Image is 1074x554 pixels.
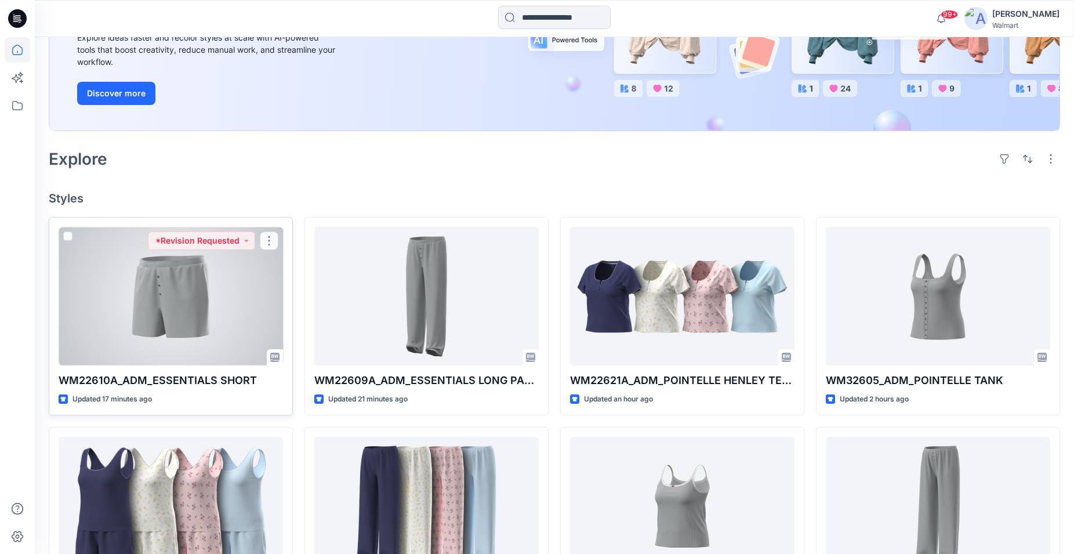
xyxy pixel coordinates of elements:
[840,393,909,405] p: Updated 2 hours ago
[992,21,1060,30] div: Walmart
[941,10,958,19] span: 99+
[77,82,155,105] button: Discover more
[49,191,1060,205] h4: Styles
[992,7,1060,21] div: [PERSON_NAME]
[584,393,653,405] p: Updated an hour ago
[964,7,988,30] img: avatar
[314,372,539,389] p: WM22609A_ADM_ESSENTIALS LONG PANT
[49,150,107,168] h2: Explore
[570,227,794,365] a: WM22621A_ADM_POINTELLE HENLEY TEE_COLORWAY
[72,393,152,405] p: Updated 17 minutes ago
[328,393,408,405] p: Updated 21 minutes ago
[59,227,283,365] a: WM22610A_ADM_ESSENTIALS SHORT
[826,227,1050,365] a: WM32605_ADM_POINTELLE TANK
[77,82,338,105] a: Discover more
[570,372,794,389] p: WM22621A_ADM_POINTELLE HENLEY TEE_COLORWAY
[314,227,539,365] a: WM22609A_ADM_ESSENTIALS LONG PANT
[59,372,283,389] p: WM22610A_ADM_ESSENTIALS SHORT
[77,31,338,68] div: Explore ideas faster and recolor styles at scale with AI-powered tools that boost creativity, red...
[826,372,1050,389] p: WM32605_ADM_POINTELLE TANK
